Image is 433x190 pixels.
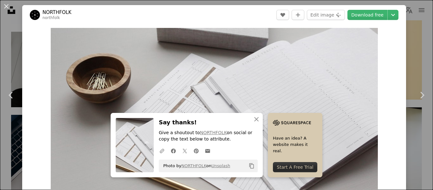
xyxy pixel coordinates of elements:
img: file-1705255347840-230a6ab5bca9image [273,118,311,128]
a: Share on Twitter [179,144,191,157]
button: Like [276,10,289,20]
a: NORTHFOLK [42,9,71,16]
div: Start A Free Trial [273,162,317,172]
a: Have an idea? A website makes it real.Start A Free Trial [268,113,322,177]
a: Share on Pinterest [191,144,202,157]
span: Have an idea? A website makes it real. [273,135,317,154]
button: Edit image [307,10,345,20]
img: Go to NORTHFOLK's profile [30,10,40,20]
a: NORTHFOLK [181,163,206,168]
span: Photo by on [160,161,230,171]
button: Copy to clipboard [246,161,257,171]
p: Give a shoutout to on social or copy the text below to attribute. [159,130,258,142]
button: Add to Collection [292,10,304,20]
h3: Say thanks! [159,118,258,127]
a: Download free [347,10,387,20]
a: Share on Facebook [168,144,179,157]
a: Share over email [202,144,213,157]
button: Choose download size [388,10,398,20]
a: northfolk [42,16,60,20]
a: NORTHFOLK [200,130,227,135]
a: Unsplash [211,163,230,168]
a: Next [411,65,433,126]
